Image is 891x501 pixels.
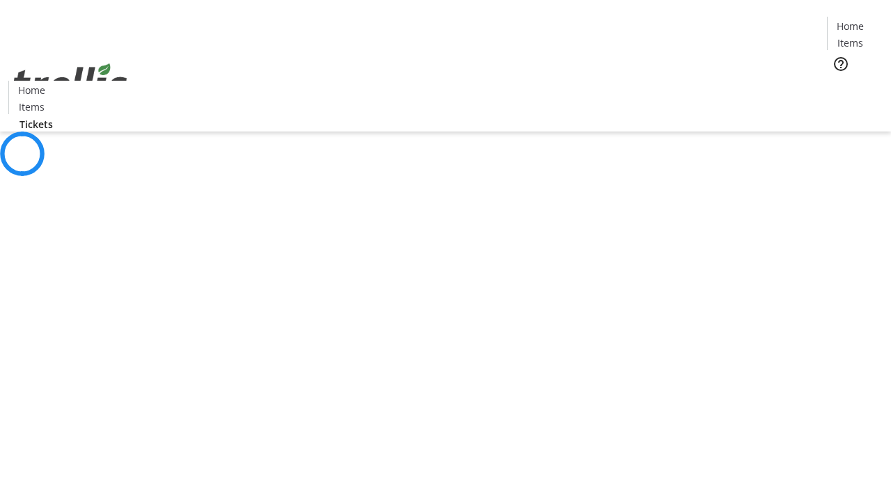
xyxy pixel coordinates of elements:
span: Items [837,35,863,50]
span: Tickets [19,117,53,132]
a: Items [828,35,872,50]
span: Tickets [838,81,872,95]
a: Tickets [827,81,883,95]
a: Home [828,19,872,33]
a: Home [9,83,54,97]
a: Items [9,100,54,114]
img: Orient E2E Organization HbR5I4aET0's Logo [8,48,132,118]
a: Tickets [8,117,64,132]
button: Help [827,50,855,78]
span: Home [18,83,45,97]
span: Items [19,100,45,114]
span: Home [837,19,864,33]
